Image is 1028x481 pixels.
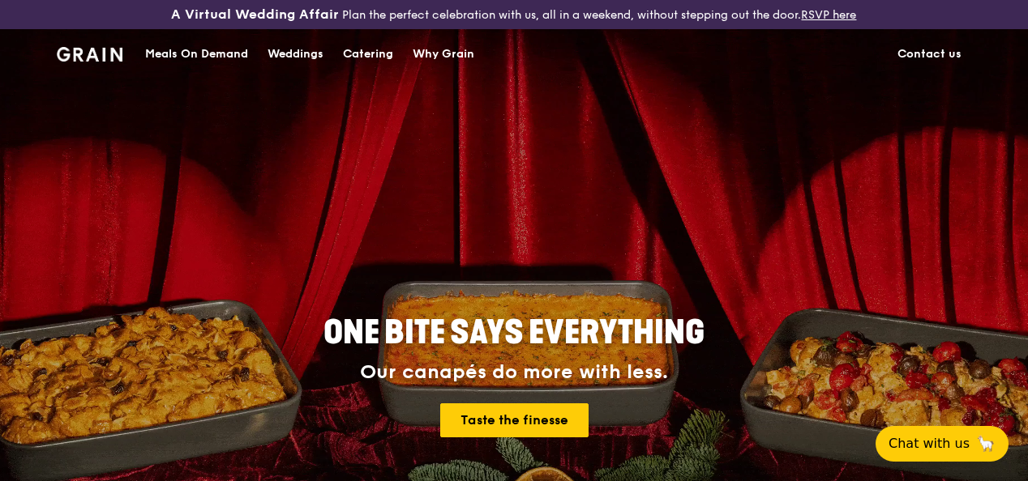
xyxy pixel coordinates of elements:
a: Taste the finesse [440,403,589,437]
span: 🦙 [976,434,996,453]
div: Catering [343,30,393,79]
a: Why Grain [403,30,484,79]
div: Weddings [268,30,323,79]
div: Our canapés do more with less. [222,361,806,384]
span: Chat with us [889,434,970,453]
span: ONE BITE SAYS EVERYTHING [323,313,705,352]
div: Meals On Demand [145,30,248,79]
a: RSVP here [801,8,856,22]
button: Chat with us🦙 [876,426,1009,462]
div: Plan the perfect celebration with us, all in a weekend, without stepping out the door. [171,6,856,23]
a: Weddings [258,30,333,79]
a: Contact us [888,30,971,79]
img: Grain [57,47,122,62]
a: Catering [333,30,403,79]
h3: A Virtual Wedding Affair [171,6,339,23]
div: Why Grain [413,30,474,79]
a: GrainGrain [57,28,122,77]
